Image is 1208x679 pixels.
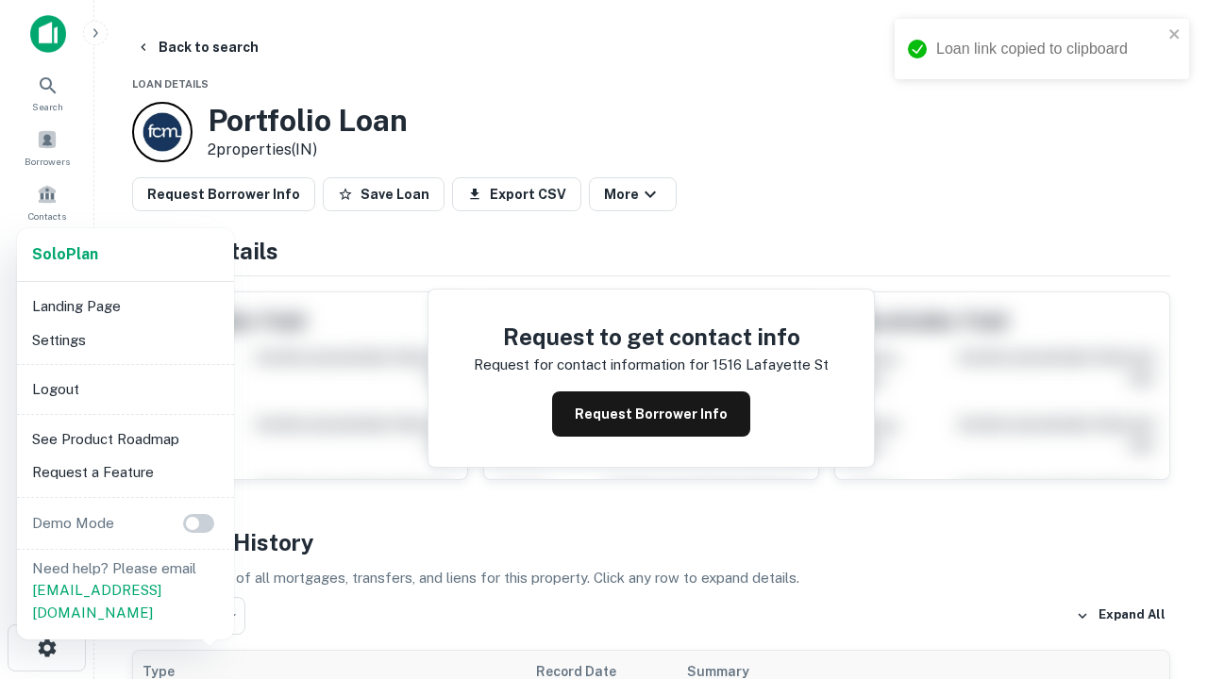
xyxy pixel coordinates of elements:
[25,455,226,489] li: Request a Feature
[32,243,98,266] a: SoloPlan
[25,422,226,456] li: See Product Roadmap
[32,245,98,263] strong: Solo Plan
[25,373,226,406] li: Logout
[32,582,161,621] a: [EMAIL_ADDRESS][DOMAIN_NAME]
[25,512,122,535] p: Demo Mode
[1168,26,1182,44] button: close
[1114,468,1208,558] iframe: Chat Widget
[32,557,219,624] p: Need help? Please email
[25,323,226,357] li: Settings
[936,38,1163,60] div: Loan link copied to clipboard
[25,290,226,323] li: Landing Page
